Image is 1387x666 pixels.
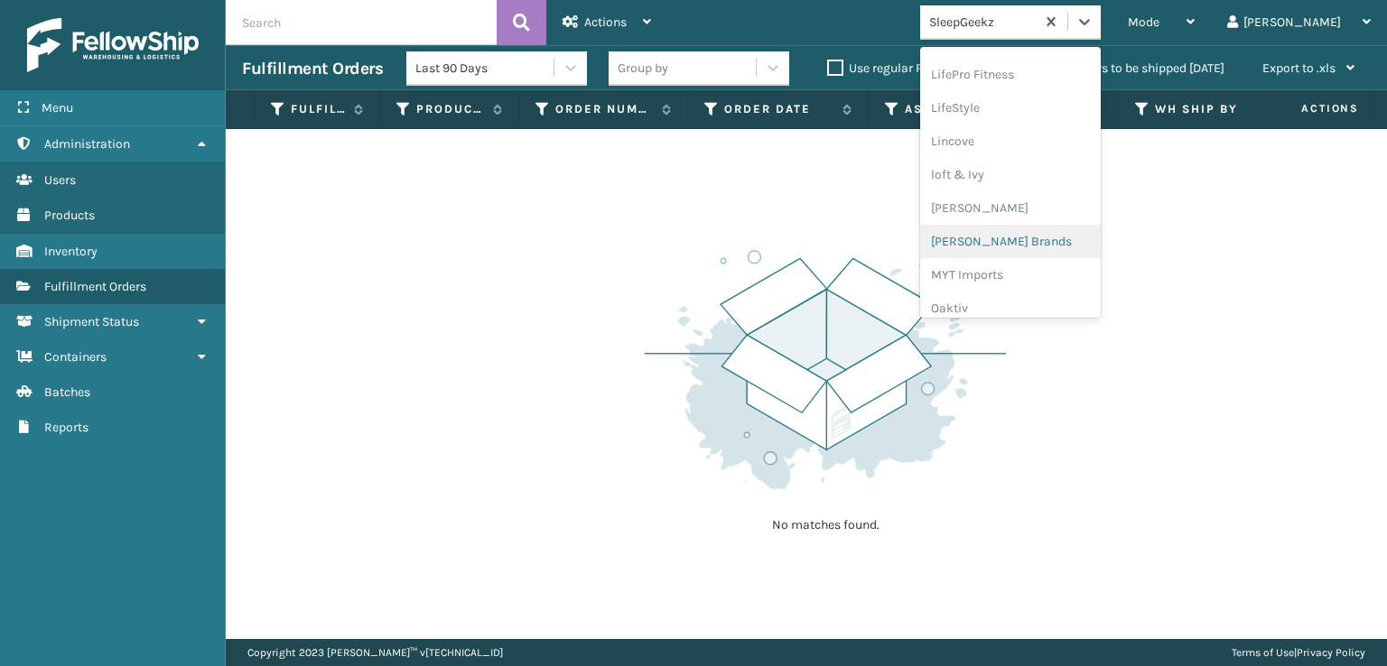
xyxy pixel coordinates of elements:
[1128,14,1159,30] span: Mode
[44,420,88,435] span: Reports
[929,13,1037,32] div: SleepGeekz
[724,101,833,117] label: Order Date
[920,225,1101,258] div: [PERSON_NAME] Brands
[584,14,627,30] span: Actions
[1297,646,1365,659] a: Privacy Policy
[920,158,1101,191] div: loft & Ivy
[42,100,73,116] span: Menu
[618,59,668,78] div: Group by
[1232,639,1365,666] div: |
[27,18,199,72] img: logo
[44,279,146,294] span: Fulfillment Orders
[1232,646,1294,659] a: Terms of Use
[291,101,345,117] label: Fulfillment Order Id
[920,125,1101,158] div: Lincove
[242,58,383,79] h3: Fulfillment Orders
[1244,94,1370,124] span: Actions
[555,101,653,117] label: Order Number
[44,349,107,365] span: Containers
[920,58,1101,91] div: LifePro Fitness
[44,384,90,400] span: Batches
[1155,101,1264,117] label: WH Ship By Date
[415,59,555,78] div: Last 90 Days
[247,639,503,666] p: Copyright 2023 [PERSON_NAME]™ v [TECHNICAL_ID]
[1262,60,1336,76] span: Export to .xls
[1049,60,1224,76] label: Orders to be shipped [DATE]
[920,191,1101,225] div: [PERSON_NAME]
[44,314,139,329] span: Shipment Status
[920,91,1101,125] div: LifeStyle
[920,258,1101,291] div: MYT Imports
[44,208,95,223] span: Products
[44,172,76,188] span: Users
[920,291,1101,325] div: Oaktiv
[44,136,130,152] span: Administration
[44,244,98,259] span: Inventory
[416,101,484,117] label: Product SKU
[905,101,960,117] label: Assigned Carrier Service
[827,60,1011,76] label: Use regular Palletizing mode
